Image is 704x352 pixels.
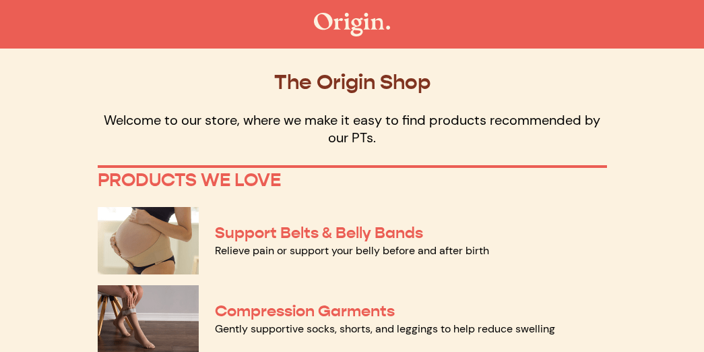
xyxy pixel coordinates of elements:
a: Support Belts & Belly Bands [215,223,423,243]
img: Support Belts & Belly Bands [98,207,199,274]
a: Compression Garments [215,301,395,321]
a: Relieve pain or support your belly before and after birth [215,243,489,258]
a: Gently supportive socks, shorts, and leggings to help reduce swelling [215,322,555,336]
p: PRODUCTS WE LOVE [98,169,607,191]
p: The Origin Shop [98,70,607,95]
img: The Origin Shop [314,13,390,36]
p: Welcome to our store, where we make it easy to find products recommended by our PTs. [98,111,607,146]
